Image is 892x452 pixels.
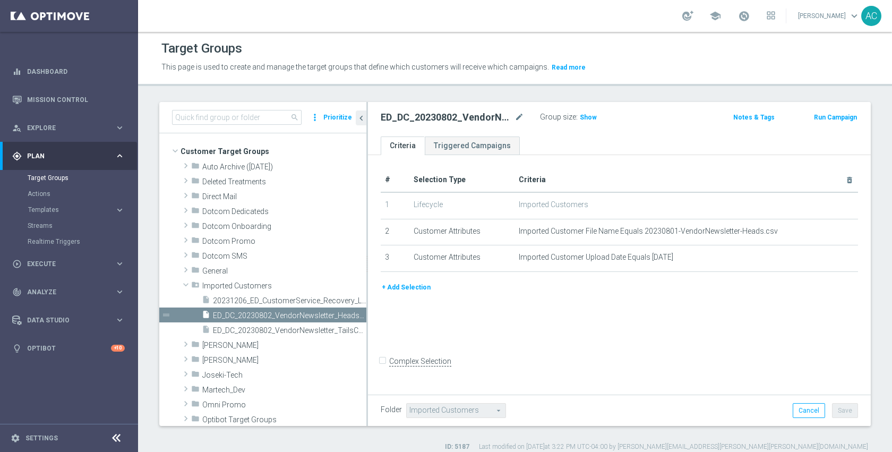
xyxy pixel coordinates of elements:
a: Streams [28,221,110,230]
span: Omni Promo [202,400,366,410]
span: Deleted Treatments [202,177,366,186]
span: Auto Archive (2025-09-10) [202,163,366,172]
input: Quick find group or folder [172,110,302,125]
span: Explore [27,125,115,131]
td: 2 [381,219,409,245]
i: folder [191,399,200,412]
a: Target Groups [28,174,110,182]
i: folder [191,221,200,233]
h2: ED_DC_20230802_VendorNewsletter_HeadsCustImport [381,111,512,124]
div: Target Groups [28,170,137,186]
span: Imported Customers [202,282,366,291]
span: Martech_Dev [202,386,366,395]
td: Lifecycle [409,192,514,219]
div: Realtime Triggers [28,234,137,250]
span: ED_DC_20230802_VendorNewsletter_TailsCustImport [213,326,366,335]
button: chevron_left [356,110,366,125]
div: Execute [12,259,115,269]
span: 20231206_ED_CustomerService_Recovery_List2 [213,296,366,305]
div: Data Studio [12,315,115,325]
label: Last modified on [DATE] at 3:22 PM UTC-04:00 by [PERSON_NAME][EMAIL_ADDRESS][PERSON_NAME][PERSON_... [479,442,868,451]
div: lightbulb Optibot +10 [12,344,125,353]
span: This page is used to create and manage the target groups that define which customers will receive... [161,63,549,71]
span: Plan [27,153,115,159]
a: Triggered Campaigns [425,137,520,155]
i: insert_drive_file [202,325,210,337]
label: Complex Selection [389,356,451,366]
button: Save [832,403,858,418]
button: Mission Control [12,96,125,104]
span: Criteria [519,175,546,184]
i: insert_drive_file [202,295,210,308]
span: keyboard_arrow_down [848,10,860,22]
div: equalizer Dashboard [12,67,125,76]
a: Realtime Triggers [28,237,110,246]
span: Imported Customers [519,200,588,209]
i: folder [191,176,200,189]
span: General [202,267,366,276]
i: keyboard_arrow_right [115,205,125,215]
h1: Target Groups [161,41,242,56]
td: Customer Attributes [409,219,514,245]
label: ID: 5187 [445,442,469,451]
span: Imported Customer Upload Date Equals [DATE] [519,253,673,262]
span: Dotcom Onboarding [202,222,366,231]
span: Joseki-Tech [202,371,366,380]
div: Optibot [12,334,125,362]
td: Customer Attributes [409,245,514,272]
i: folder [191,340,200,352]
div: Templates [28,202,137,218]
button: Prioritize [322,110,354,125]
span: Show [580,114,597,121]
button: Templates keyboard_arrow_right [28,206,125,214]
div: Dashboard [12,57,125,86]
i: folder [191,191,200,203]
button: Run Campaign [813,112,858,123]
i: delete_forever [845,176,854,184]
span: Execute [27,261,115,267]
i: equalizer [12,67,22,76]
button: + Add Selection [381,282,432,293]
i: folder [191,370,200,382]
i: keyboard_arrow_right [115,287,125,297]
i: folder [191,355,200,367]
div: Explore [12,123,115,133]
i: keyboard_arrow_right [115,315,125,325]
i: chevron_left [356,113,366,123]
i: settings [11,433,20,443]
button: Notes & Tags [732,112,776,123]
span: Direct Mail [202,192,366,201]
i: folder [191,251,200,263]
th: Selection Type [409,168,514,192]
span: ED_DC_20230802_VendorNewsletter_HeadsCustImport [213,311,366,320]
a: Settings [25,435,58,441]
div: play_circle_outline Execute keyboard_arrow_right [12,260,125,268]
i: keyboard_arrow_right [115,151,125,161]
a: [PERSON_NAME]keyboard_arrow_down [797,8,861,24]
button: person_search Explore keyboard_arrow_right [12,124,125,132]
i: insert_drive_file [202,310,210,322]
div: Analyze [12,287,115,297]
div: Streams [28,218,137,234]
span: Data Studio [27,317,115,323]
div: +10 [111,345,125,352]
button: track_changes Analyze keyboard_arrow_right [12,288,125,296]
label: Folder [381,405,402,414]
a: Optibot [27,334,111,362]
label: : [576,113,578,122]
span: school [709,10,721,22]
i: mode_edit [514,111,524,124]
span: Analyze [27,289,115,295]
button: gps_fixed Plan keyboard_arrow_right [12,152,125,160]
span: Customer Target Groups [181,144,366,159]
span: search [290,113,299,122]
i: folder_special [191,280,200,293]
button: Read more [551,62,587,73]
i: folder [191,266,200,278]
div: Plan [12,151,115,161]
